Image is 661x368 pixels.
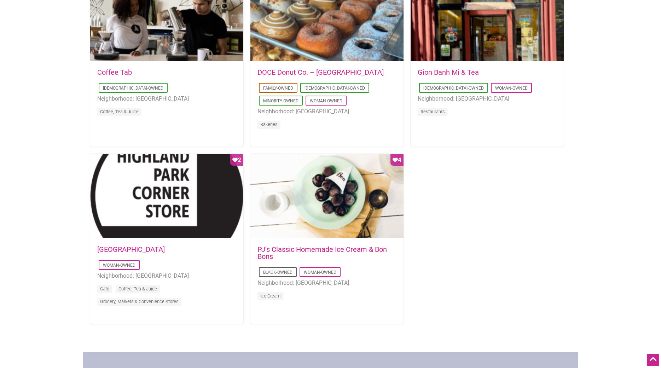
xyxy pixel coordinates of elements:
[97,271,236,281] li: Neighborhood: [GEOGRAPHIC_DATA]
[100,299,179,304] a: Grocery, Markets & Convenience Stores
[97,245,165,254] a: [GEOGRAPHIC_DATA]
[495,86,528,91] a: Woman-Owned
[423,86,484,91] a: [DEMOGRAPHIC_DATA]-Owned
[418,68,479,77] a: Gion Banh Mi & Tea
[260,122,278,127] a: Bakeries
[647,354,659,366] div: Scroll Back to Top
[103,263,135,268] a: Woman-Owned
[100,109,139,114] a: Coffee, Tea & Juice
[263,270,292,275] a: Black-Owned
[304,270,336,275] a: Woman-Owned
[263,86,293,91] a: Family-Owned
[257,107,396,116] li: Neighborhood: [GEOGRAPHIC_DATA]
[100,286,109,291] a: Cafe
[257,68,384,77] a: DOCE Donut Co. – [GEOGRAPHIC_DATA]
[418,94,557,103] li: Neighborhood: [GEOGRAPHIC_DATA]
[305,86,365,91] a: [DEMOGRAPHIC_DATA]-Owned
[103,86,163,91] a: [DEMOGRAPHIC_DATA]-Owned
[260,293,280,299] a: Ice Cream
[257,245,387,261] a: PJ’s Classic Homemade Ice Cream & Bon Bons
[421,109,445,114] a: Restaurants
[118,286,157,291] a: Coffee, Tea & Juice
[97,68,132,77] a: Coffee Tab
[97,94,236,103] li: Neighborhood: [GEOGRAPHIC_DATA]
[310,98,342,103] a: Woman-Owned
[263,98,298,103] a: Minority-Owned
[257,278,396,288] li: Neighborhood: [GEOGRAPHIC_DATA]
